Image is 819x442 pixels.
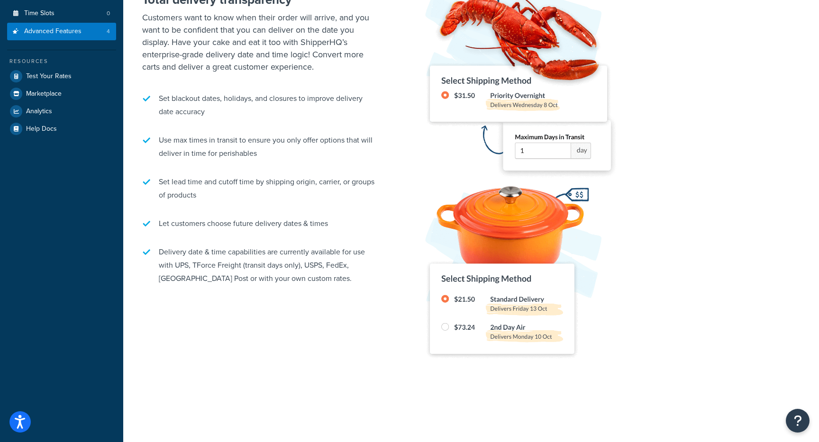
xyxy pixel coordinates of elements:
a: Help Docs [7,120,116,137]
li: Delivery date & time capabilities are currently available for use with UPS, TForce Freight (trans... [142,241,379,290]
span: Help Docs [26,125,57,133]
button: Open Resource Center [786,409,810,433]
a: Test Your Rates [7,68,116,85]
li: Use max times in transit to ensure you only offer options that will deliver in time for perishables [142,129,379,165]
a: Advanced Features4 [7,23,116,40]
li: Set lead time and cutoff time by shipping origin, carrier, or groups of products [142,171,379,207]
span: 0 [107,9,110,18]
span: 4 [107,27,110,36]
a: Marketplace [7,85,116,102]
span: Marketplace [26,90,62,98]
li: Time Slots [7,5,116,22]
li: Let customers choose future delivery dates & times [142,212,379,235]
span: Time Slots [24,9,55,18]
li: Advanced Features [7,23,116,40]
li: Set blackout dates, holidays, and closures to improve delivery date accuracy [142,87,379,123]
div: Resources [7,57,116,65]
a: Time Slots0 [7,5,116,22]
span: Advanced Features [24,27,82,36]
a: Analytics [7,103,116,120]
p: Customers want to know when their order will arrive, and you want to be confident that you can de... [142,11,379,73]
span: Analytics [26,108,52,116]
span: Test Your Rates [26,72,72,81]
